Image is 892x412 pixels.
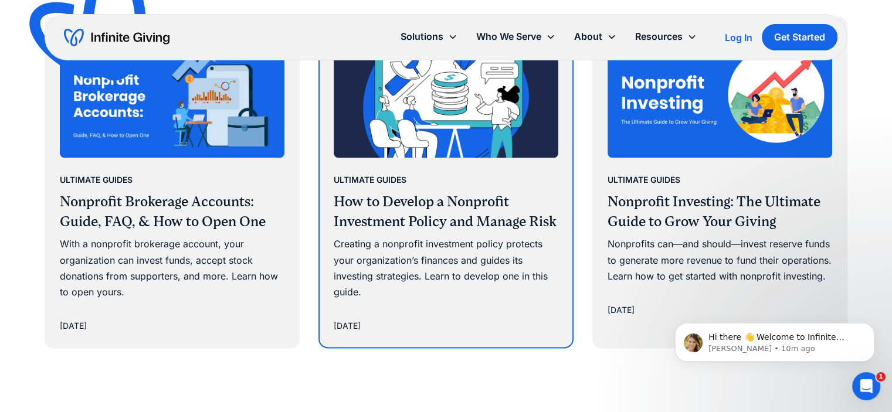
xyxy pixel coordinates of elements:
[565,24,626,49] div: About
[60,173,133,187] div: Ultimate Guides
[725,30,752,45] a: Log In
[334,236,558,300] div: Creating a nonprofit investment policy protects your organization’s finances and guides its inves...
[334,192,558,231] h3: How to Develop a Nonprofit Investment Policy and Manage Risk
[574,29,602,45] div: About
[876,372,886,382] span: 1
[46,18,299,347] a: Ultimate GuidesNonprofit Brokerage Accounts: Guide, FAQ, & How to Open OneWith a nonprofit broker...
[608,173,680,187] div: Ultimate Guides
[657,298,892,380] iframe: Intercom notifications message
[60,236,284,300] div: With a nonprofit brokerage account, your organization can invest funds, accept stock donations fr...
[635,29,683,45] div: Resources
[391,24,467,49] div: Solutions
[60,319,87,333] div: [DATE]
[725,33,752,42] div: Log In
[608,236,832,284] div: Nonprofits can—and should—invest reserve funds to generate more revenue to fund their operations....
[334,173,406,187] div: Ultimate Guides
[626,24,706,49] div: Resources
[320,18,572,347] a: Ultimate GuidesHow to Develop a Nonprofit Investment Policy and Manage RiskCreating a nonprofit i...
[852,372,880,400] iframe: Intercom live chat
[60,192,284,231] h3: Nonprofit Brokerage Accounts: Guide, FAQ, & How to Open One
[593,18,846,331] a: Ultimate GuidesNonprofit Investing: The Ultimate Guide to Grow Your GivingNonprofits can—and shou...
[64,28,169,47] a: home
[608,192,832,231] h3: Nonprofit Investing: The Ultimate Guide to Grow Your Giving
[334,319,361,333] div: [DATE]
[476,29,541,45] div: Who We Serve
[467,24,565,49] div: Who We Serve
[401,29,443,45] div: Solutions
[762,24,837,50] a: Get Started
[608,303,635,317] div: [DATE]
